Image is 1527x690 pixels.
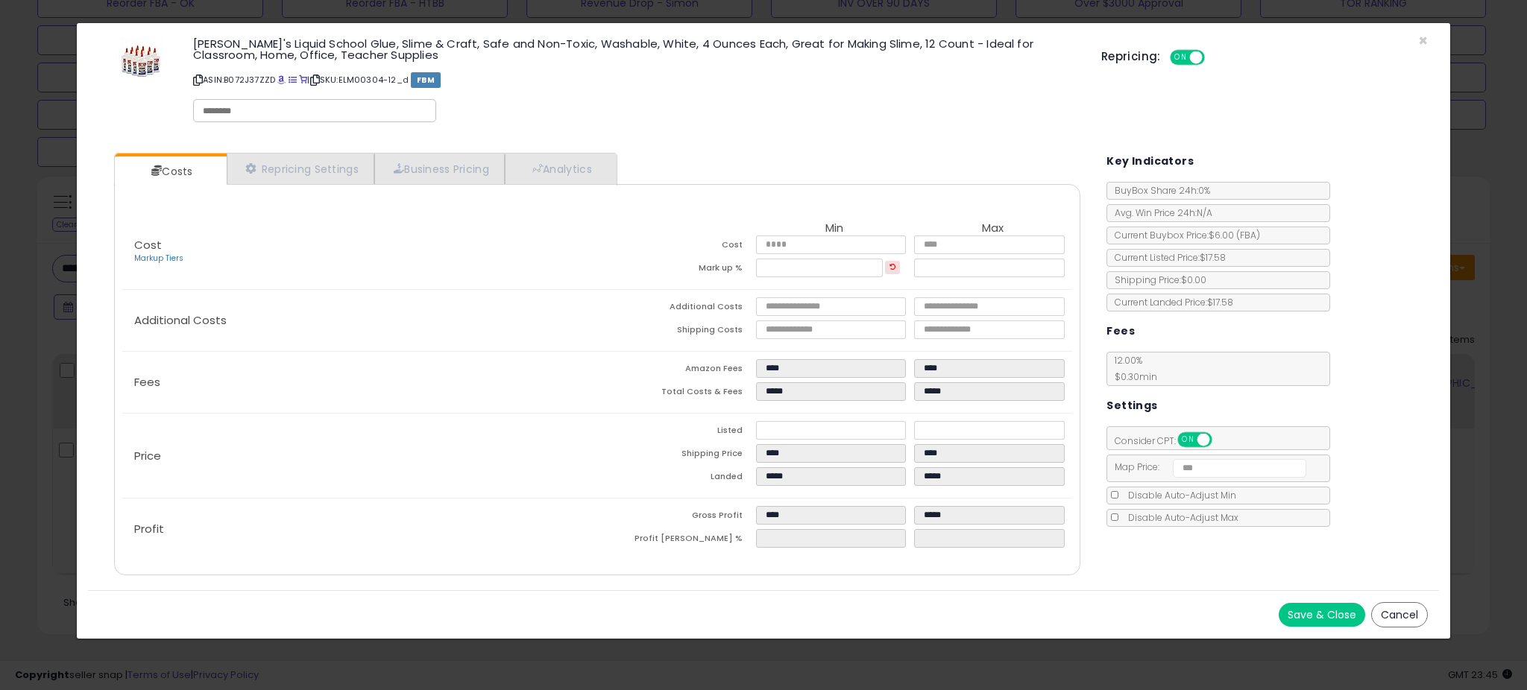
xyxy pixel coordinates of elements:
span: ON [1179,434,1197,446]
a: BuyBox page [277,74,286,86]
th: Max [914,222,1072,235]
span: Disable Auto-Adjust Max [1121,511,1238,524]
td: Amazon Fees [597,359,755,382]
td: Shipping Costs [597,320,755,344]
img: 41P0RGDOxOL._SL60_.jpg [119,38,163,83]
span: $0.30 min [1107,370,1157,383]
button: Save & Close [1279,603,1365,627]
h5: Key Indicators [1106,152,1194,171]
span: Current Listed Price: $17.58 [1107,251,1226,264]
span: $6.00 [1209,229,1260,241]
p: Profit [122,523,597,535]
td: Additional Costs [597,297,755,320]
span: BuyBox Share 24h: 0% [1107,184,1210,197]
span: FBM [411,72,441,88]
td: Profit [PERSON_NAME] % [597,529,755,552]
span: OFF [1210,434,1234,446]
h5: Repricing: [1101,51,1161,63]
h3: [PERSON_NAME]'s Liquid School Glue, Slime & Craft, Safe and Non-Toxic, Washable, White, 4 Ounces ... [193,38,1079,60]
p: Additional Costs [122,314,597,326]
p: Fees [122,376,597,388]
span: 12.00 % [1107,354,1157,383]
span: ON [1171,51,1190,64]
span: Map Price: [1107,460,1306,473]
a: Analytics [505,153,615,184]
a: Business Pricing [374,153,505,184]
td: Listed [597,421,755,444]
span: Shipping Price: $0.00 [1107,273,1206,286]
h5: Fees [1106,322,1135,341]
a: Repricing Settings [227,153,374,184]
span: Avg. Win Price 24h: N/A [1107,206,1212,219]
h5: Settings [1106,396,1157,415]
span: Consider CPT: [1107,434,1232,447]
td: Mark up % [597,259,755,282]
a: Your listing only [299,74,307,86]
th: Min [756,222,914,235]
p: Price [122,450,597,462]
td: Cost [597,235,755,259]
span: Current Landed Price: $17.58 [1107,296,1233,308]
span: ( FBA ) [1236,229,1260,241]
p: ASIN: B072J37ZZD | SKU: ELM00304-12_d [193,68,1079,92]
span: Disable Auto-Adjust Min [1121,489,1236,501]
td: Shipping Price [597,444,755,467]
span: Current Buybox Price: [1107,229,1260,241]
span: × [1418,30,1428,51]
td: Total Costs & Fees [597,382,755,405]
td: Landed [597,467,755,490]
p: Cost [122,239,597,265]
button: Cancel [1371,602,1428,627]
a: All offer listings [289,74,297,86]
a: Markup Tiers [134,253,183,264]
span: OFF [1202,51,1226,64]
a: Costs [115,156,225,186]
td: Gross Profit [597,506,755,529]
